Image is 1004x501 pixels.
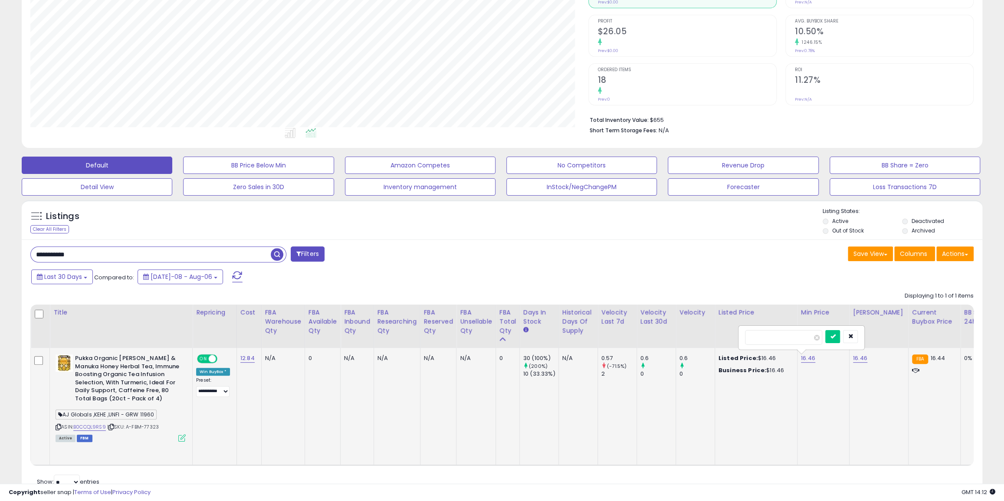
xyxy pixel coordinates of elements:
button: [DATE]-08 - Aug-06 [138,269,223,284]
button: Zero Sales in 30D [183,178,334,196]
div: 0 [640,370,676,378]
small: (200%) [529,363,548,370]
button: Last 30 Days [31,269,93,284]
span: ROI [795,68,973,72]
div: $16.46 [719,354,791,362]
div: Velocity Last 7d [601,308,633,326]
div: N/A [377,354,413,362]
span: Show: entries [37,478,99,486]
div: [PERSON_NAME] [853,308,905,317]
div: 10 (33.33%) [523,370,558,378]
strong: Copyright [9,488,40,496]
div: Clear All Filters [30,225,69,233]
span: Profit [598,19,776,24]
div: Preset: [196,377,230,397]
div: N/A [424,354,450,362]
div: ASIN: [56,354,186,441]
button: Save View [848,246,893,261]
small: Prev: $0.00 [598,48,618,53]
img: 51hKo-LQM3L._SL40_.jpg [56,354,73,372]
b: Short Term Storage Fees: [590,127,657,134]
small: Prev: N/A [795,97,812,102]
h2: $26.05 [598,26,776,38]
div: N/A [344,354,367,362]
div: 2 [601,370,637,378]
div: 0 [499,354,513,362]
li: $655 [590,114,967,124]
div: Days In Stock [523,308,555,326]
span: 16.44 [930,354,945,362]
span: Compared to: [94,273,134,282]
span: N/A [659,126,669,134]
label: Out of Stock [832,227,864,234]
div: FBA Available Qty [308,308,337,335]
a: Privacy Policy [112,488,151,496]
div: $16.46 [719,367,791,374]
span: [DATE]-08 - Aug-06 [151,272,212,281]
div: N/A [562,354,591,362]
div: Current Buybox Price [912,308,957,326]
label: Archived [912,227,935,234]
b: Total Inventory Value: [590,116,649,124]
div: Listed Price [719,308,794,317]
button: Inventory management [345,178,495,196]
a: 12.84 [240,354,255,363]
div: FBA Total Qty [499,308,516,335]
div: FBA Researching Qty [377,308,417,335]
small: (-71.5%) [607,363,627,370]
button: Default [22,157,172,174]
div: Cost [240,308,258,317]
div: Repricing [196,308,233,317]
b: Listed Price: [719,354,758,362]
small: Prev: 0.78% [795,48,815,53]
div: seller snap | | [9,488,151,497]
h2: 10.50% [795,26,973,38]
b: Business Price: [719,366,766,374]
div: Title [53,308,189,317]
label: Active [832,217,848,225]
div: 0 [679,370,715,378]
span: 2025-09-6 14:12 GMT [961,488,995,496]
a: B0CCQL9RS9 [73,423,106,431]
div: 0% [964,354,993,362]
button: InStock/NegChangePM [506,178,657,196]
div: 0.6 [679,354,715,362]
div: BB Share 24h. [964,308,996,326]
div: 0.57 [601,354,637,362]
div: 30 (100%) [523,354,558,362]
span: | SKU: A-FBM-77323 [107,423,159,430]
button: Detail View [22,178,172,196]
button: Revenue Drop [668,157,818,174]
small: Days In Stock. [523,326,528,334]
label: Deactivated [912,217,944,225]
a: 16.46 [801,354,815,363]
small: Prev: 0 [598,97,610,102]
h5: Listings [46,210,79,223]
div: Displaying 1 to 1 of 1 items [905,292,974,300]
div: FBA inbound Qty [344,308,370,335]
small: FBA [912,354,928,364]
div: Velocity Last 30d [640,308,672,326]
button: BB Price Below Min [183,157,334,174]
b: Pukka Organic [PERSON_NAME] & Manuka Honey Herbal Tea, Immune Boosting Organic Tea Infusion Selec... [75,354,180,405]
div: Velocity [679,308,711,317]
button: Forecaster [668,178,818,196]
div: 0.6 [640,354,676,362]
h2: 11.27% [795,75,973,87]
button: BB Share = Zero [830,157,980,174]
button: Filters [291,246,325,262]
div: FBA Reserved Qty [424,308,453,335]
div: Historical Days Of Supply [562,308,594,335]
div: Min Price [801,308,846,317]
h2: 18 [598,75,776,87]
span: ON [198,355,209,363]
div: N/A [265,354,298,362]
div: 0 [308,354,334,362]
span: OFF [216,355,230,363]
button: Actions [936,246,974,261]
button: Amazon Competes [345,157,495,174]
small: 1246.15% [799,39,822,46]
button: No Competitors [506,157,657,174]
span: All listings currently available for purchase on Amazon [56,435,75,442]
span: Avg. Buybox Share [795,19,973,24]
